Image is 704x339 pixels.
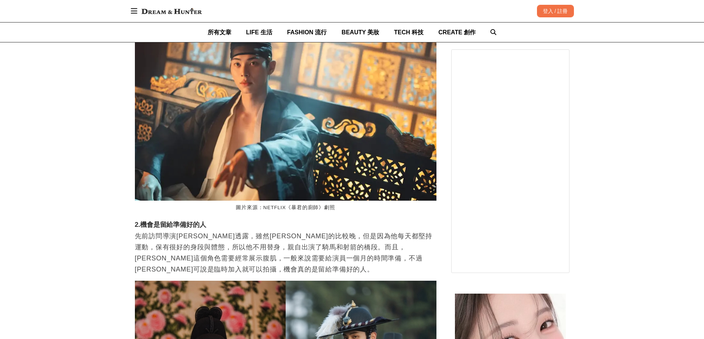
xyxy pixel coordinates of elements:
a: 所有文章 [208,23,231,42]
span: LIFE 生活 [246,29,272,35]
div: 登入 / 註冊 [537,5,574,17]
span: CREATE 創作 [438,29,476,35]
a: CREATE 創作 [438,23,476,42]
a: FASHION 流行 [287,23,327,42]
a: TECH 科技 [394,23,424,42]
img: Dream & Hunter [138,4,205,18]
a: LIFE 生活 [246,23,272,42]
p: 先前訪問導演[PERSON_NAME]透露，雖然[PERSON_NAME]的比較晚，但是因為他每天都堅持運動，保有很好的身段與體態，所以他不用替身，親自出演了騎馬和射箭的橋段。而且，[PERSO... [135,231,436,275]
span: BEAUTY 美妝 [341,29,379,35]
figcaption: 圖片來源：NETFLIX《暴君的廚師》劇照 [135,201,436,215]
strong: 2.機會是留給準備好的人 [135,221,206,228]
span: FASHION 流行 [287,29,327,35]
span: 所有文章 [208,29,231,35]
span: TECH 科技 [394,29,424,35]
a: BEAUTY 美妝 [341,23,379,42]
